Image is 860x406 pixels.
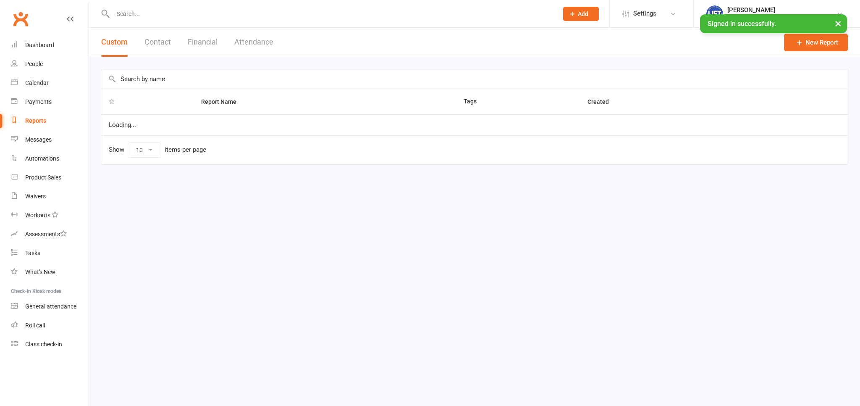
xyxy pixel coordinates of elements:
div: Messages [25,136,52,143]
a: Dashboard [11,36,89,55]
div: Payments [25,98,52,105]
a: Calendar [11,74,89,92]
button: Report Name [201,97,246,107]
a: Product Sales [11,168,89,187]
div: Waivers [25,193,46,200]
div: Class check-in [25,341,62,348]
div: What's New [25,269,55,275]
a: Class kiosk mode [11,335,89,354]
div: Product Sales [25,174,61,181]
a: General attendance kiosk mode [11,297,89,316]
a: Workouts [11,206,89,225]
button: Custom [101,28,128,57]
div: Automations [25,155,59,162]
a: Waivers [11,187,89,206]
div: items per page [165,146,206,153]
button: Attendance [234,28,273,57]
a: Assessments [11,225,89,244]
span: Report Name [201,98,246,105]
div: General attendance [25,303,76,310]
a: Messages [11,130,89,149]
div: Tasks [25,250,40,256]
a: What's New [11,263,89,282]
th: Tags [456,89,580,114]
div: Dashboard [25,42,54,48]
button: Contact [144,28,171,57]
a: Payments [11,92,89,111]
div: Show [109,142,206,158]
div: Workouts [25,212,50,219]
span: Created [587,98,618,105]
img: thumb_image1711312309.png [706,5,723,22]
button: Created [587,97,618,107]
input: Search by name [101,69,848,89]
div: People [25,61,43,67]
div: Assessments [25,231,67,237]
input: Search... [110,8,552,20]
div: Reports [25,117,46,124]
button: × [831,14,846,32]
a: Clubworx [10,8,31,29]
td: Loading... [101,114,848,135]
a: Roll call [11,316,89,335]
div: Launceston Institute Of Fitness & Training [727,14,836,21]
span: Add [578,11,588,17]
span: Settings [633,4,656,23]
div: [PERSON_NAME] [727,6,836,14]
a: Reports [11,111,89,130]
a: People [11,55,89,74]
a: New Report [784,34,848,51]
div: Calendar [25,79,49,86]
button: Financial [188,28,218,57]
a: Tasks [11,244,89,263]
button: Add [563,7,599,21]
div: Roll call [25,322,45,329]
a: Automations [11,149,89,168]
span: Signed in successfully. [708,20,776,28]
